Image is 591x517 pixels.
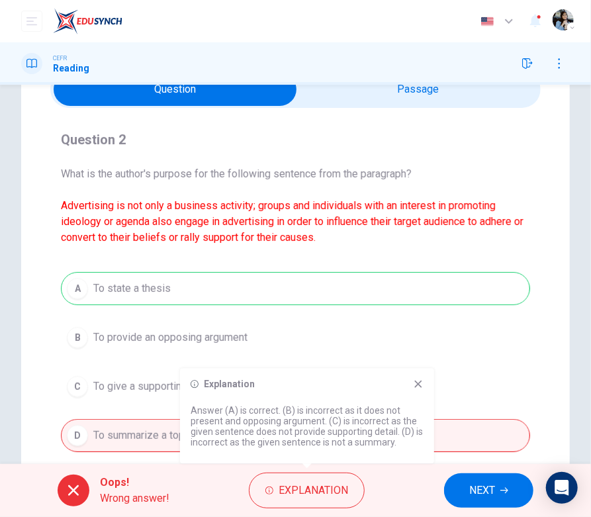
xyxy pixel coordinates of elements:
h6: Explanation [204,379,255,389]
div: Open Intercom Messenger [546,472,578,504]
span: CEFR [53,54,67,63]
button: open mobile menu [21,11,42,32]
span: Explanation [279,481,348,500]
img: Profile picture [553,9,574,30]
span: NEXT [469,481,495,500]
span: Wrong answer! [100,491,169,506]
h4: Question 2 [61,129,530,150]
img: en [479,17,496,26]
span: Oops! [100,475,169,491]
h1: Reading [53,63,89,73]
span: What is the author's purpose for the following sentence from the paragraph? [61,166,530,246]
font: Advertising is not only a business activity; groups and individuals with an interest in promoting... [61,199,523,244]
p: Answer (A) is correct. (B) is incorrect as it does not present and opposing argument. (C) is inco... [191,405,424,447]
img: ELTC logo [53,8,122,34]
